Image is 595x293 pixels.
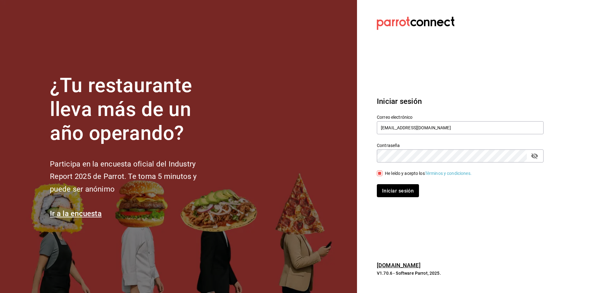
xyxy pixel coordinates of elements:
font: Correo electrónico [377,115,412,120]
a: Términos y condiciones. [425,171,472,176]
font: Contraseña [377,143,400,148]
font: He leído y acepto los [385,171,425,176]
font: Iniciar sesión [382,188,414,193]
a: Ir a la encuesta [50,209,102,218]
button: campo de contraseña [529,151,540,161]
font: Participa en la encuesta oficial del Industry Report 2025 de Parrot. Te toma 5 minutos y puede se... [50,160,196,194]
input: Ingresa tu correo electrónico [377,121,544,134]
font: V1.70.6 - Software Parrot, 2025. [377,271,441,276]
button: Iniciar sesión [377,184,419,197]
a: [DOMAIN_NAME] [377,262,421,269]
font: ¿Tu restaurante lleva más de un año operando? [50,74,192,145]
font: Iniciar sesión [377,97,422,106]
